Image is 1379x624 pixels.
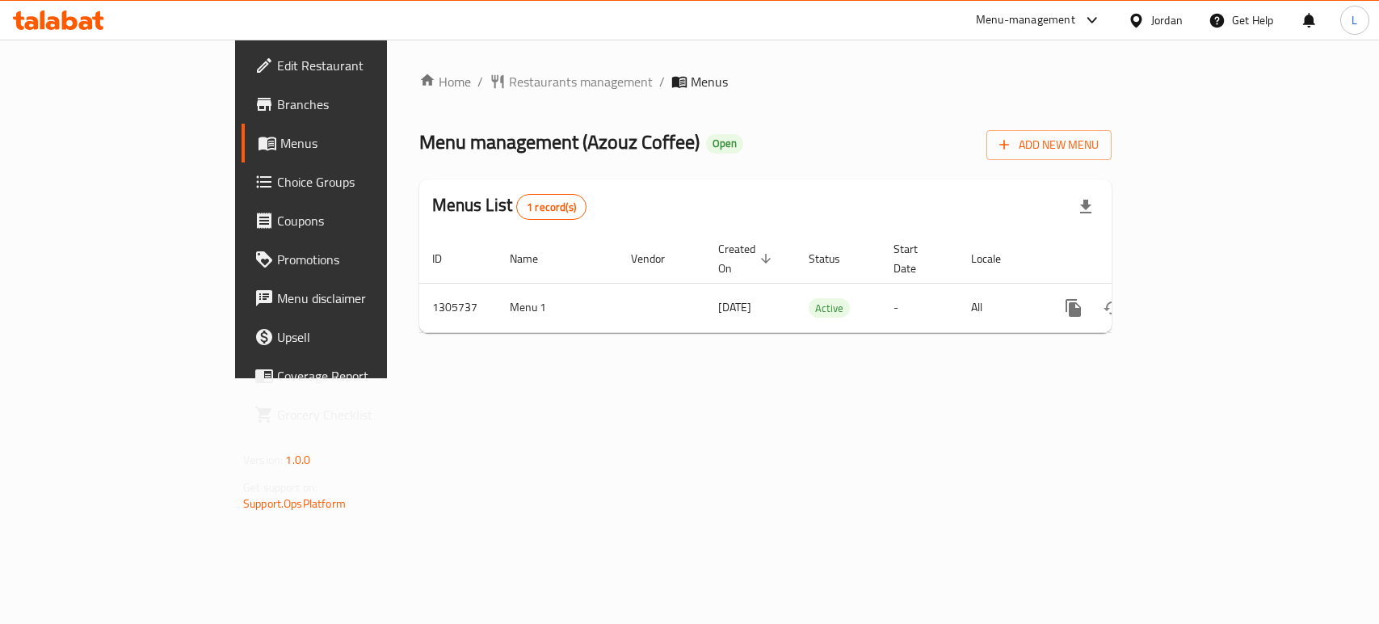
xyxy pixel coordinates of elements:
span: Status [809,249,861,268]
div: Active [809,298,850,318]
table: enhanced table [419,234,1222,333]
nav: breadcrumb [419,72,1112,91]
a: Grocery Checklist [242,395,465,434]
div: Open [706,134,743,154]
span: Upsell [277,327,452,347]
a: Restaurants management [490,72,653,91]
a: Menus [242,124,465,162]
span: 1 record(s) [517,200,586,215]
button: Change Status [1093,289,1132,327]
a: Coverage Report [242,356,465,395]
div: Jordan [1151,11,1183,29]
span: ID [432,249,463,268]
div: Export file [1066,188,1105,226]
span: Branches [277,95,452,114]
span: Active [809,299,850,318]
td: - [881,283,958,332]
span: Coverage Report [277,366,452,386]
span: Created On [718,239,776,278]
td: All [958,283,1041,332]
span: Edit Restaurant [277,56,452,75]
span: Menus [280,133,452,153]
span: Name [510,249,559,268]
span: Add New Menu [999,135,1099,155]
button: more [1054,289,1093,327]
a: Promotions [242,240,465,279]
span: Start Date [893,239,939,278]
span: Vendor [631,249,686,268]
span: 1.0.0 [285,449,310,470]
li: / [477,72,483,91]
span: Version: [243,449,283,470]
a: Menu disclaimer [242,279,465,318]
span: Grocery Checklist [277,405,452,424]
a: Upsell [242,318,465,356]
a: Edit Restaurant [242,46,465,85]
span: Menu management ( Azouz Coffee ) [419,124,700,160]
td: Menu 1 [497,283,618,332]
div: Menu-management [976,11,1075,30]
span: Restaurants management [509,72,653,91]
span: Promotions [277,250,452,269]
h2: Menus List [432,193,586,220]
span: Coupons [277,211,452,230]
div: Total records count [516,194,586,220]
th: Actions [1041,234,1222,284]
a: Coupons [242,201,465,240]
span: Open [706,137,743,150]
a: Branches [242,85,465,124]
a: Choice Groups [242,162,465,201]
span: L [1352,11,1357,29]
a: Support.OpsPlatform [243,493,346,514]
span: Menu disclaimer [277,289,452,308]
span: [DATE] [718,297,751,318]
span: Menus [691,72,728,91]
span: Choice Groups [277,172,452,192]
span: Get support on: [243,477,317,498]
li: / [659,72,665,91]
button: Add New Menu [986,130,1112,160]
span: Locale [971,249,1022,268]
